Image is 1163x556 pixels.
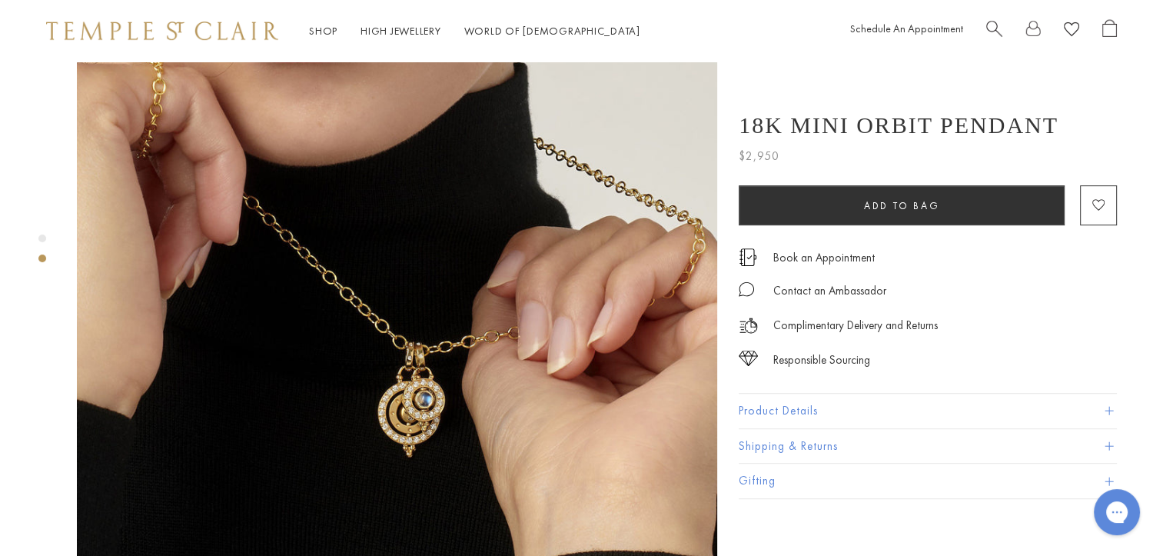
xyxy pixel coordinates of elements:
h1: 18K Mini Orbit Pendant [739,112,1058,138]
span: Add to bag [864,199,939,212]
img: Temple St. Clair [46,22,278,40]
button: Product Details [739,394,1117,428]
a: Book an Appointment [773,249,875,266]
a: High JewelleryHigh Jewellery [361,24,441,38]
nav: Main navigation [309,22,640,41]
img: icon_sourcing.svg [739,351,758,366]
img: icon_delivery.svg [739,316,758,335]
img: MessageIcon-01_2.svg [739,281,754,297]
p: Complimentary Delivery and Returns [773,316,938,335]
div: Responsible Sourcing [773,351,870,370]
img: icon_appointment.svg [739,248,757,266]
a: Search [986,19,1002,43]
button: Shipping & Returns [739,429,1117,464]
div: Product gallery navigation [38,231,46,275]
span: $2,950 [739,146,779,166]
a: Open Shopping Bag [1102,19,1117,43]
a: ShopShop [309,24,337,38]
div: Contact an Ambassador [773,281,886,301]
button: Gifting [739,464,1117,498]
a: Schedule An Appointment [850,22,963,35]
button: Add to bag [739,185,1065,225]
a: World of [DEMOGRAPHIC_DATA]World of [DEMOGRAPHIC_DATA] [464,24,640,38]
iframe: Gorgias live chat messenger [1086,484,1148,541]
a: View Wishlist [1064,19,1079,43]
